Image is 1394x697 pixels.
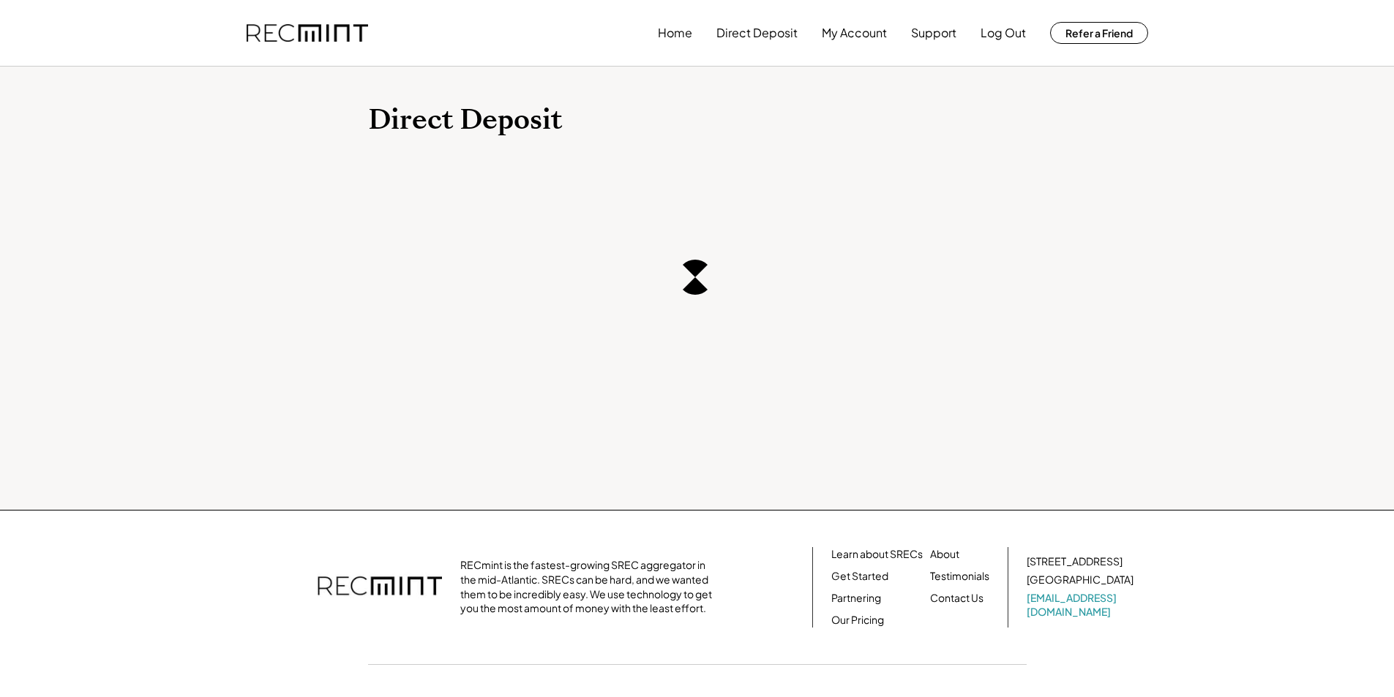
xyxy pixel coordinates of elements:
a: Contact Us [930,591,983,606]
a: Learn about SRECs [831,547,923,562]
a: Partnering [831,591,881,606]
div: [GEOGRAPHIC_DATA] [1027,573,1133,587]
div: RECmint is the fastest-growing SREC aggregator in the mid-Atlantic. SRECs can be hard, and we wan... [460,558,720,615]
button: Log Out [981,18,1026,48]
img: recmint-logotype%403x.png [318,562,442,613]
div: [STREET_ADDRESS] [1027,554,1123,569]
button: Support [911,18,956,48]
a: Get Started [831,569,888,584]
button: Direct Deposit [716,18,798,48]
a: Testimonials [930,569,989,584]
button: My Account [822,18,887,48]
button: Home [658,18,692,48]
a: [EMAIL_ADDRESS][DOMAIN_NAME] [1027,591,1136,619]
a: Our Pricing [831,613,884,628]
img: recmint-logotype%403x.png [247,24,368,42]
h1: Direct Deposit [368,103,1027,137]
button: Refer a Friend [1050,22,1148,44]
a: About [930,547,959,562]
